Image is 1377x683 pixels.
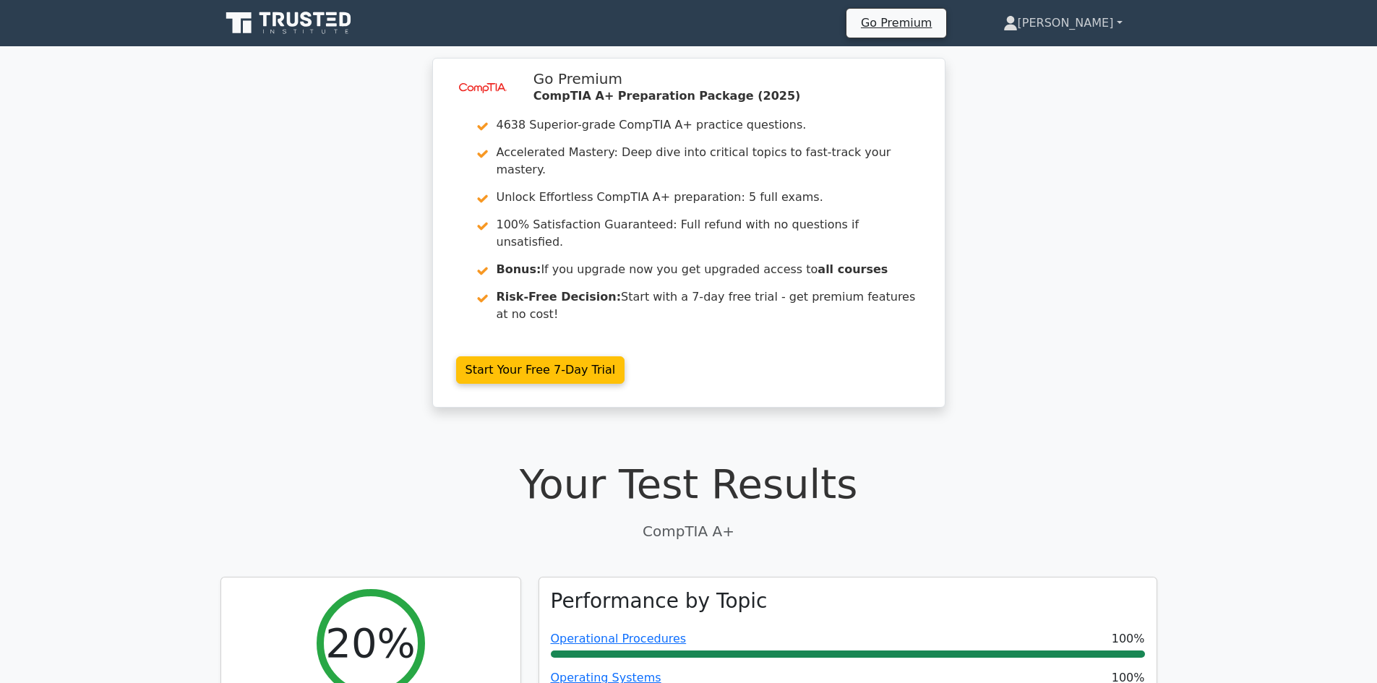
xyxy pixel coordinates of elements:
h3: Performance by Topic [551,589,768,614]
p: CompTIA A+ [220,520,1157,542]
a: Go Premium [852,13,940,33]
a: [PERSON_NAME] [969,9,1157,38]
h2: 20% [325,619,415,667]
a: Start Your Free 7-Day Trial [456,356,625,384]
a: Operational Procedures [551,632,687,645]
span: 100% [1112,630,1145,648]
h1: Your Test Results [220,460,1157,508]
